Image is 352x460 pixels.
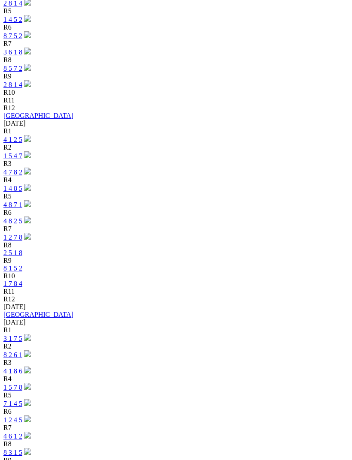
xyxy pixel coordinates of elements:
a: 7 1 4 5 [3,400,22,407]
img: play-circle.svg [24,168,31,174]
div: [DATE] [3,303,349,311]
div: R6 [3,24,349,31]
a: 1 2 4 5 [3,416,22,424]
a: 1 4 5 2 [3,16,22,23]
div: R9 [3,257,349,265]
img: play-circle.svg [24,80,31,87]
img: play-circle.svg [24,216,31,223]
a: 1 7 8 4 [3,280,22,287]
a: 1 5 7 8 [3,384,22,391]
a: 3 6 1 8 [3,48,22,56]
div: R1 [3,127,349,135]
div: R8 [3,56,349,64]
img: play-circle.svg [24,233,31,240]
img: play-circle.svg [24,31,31,38]
img: play-circle.svg [24,448,31,455]
a: 1 5 4 7 [3,152,22,159]
div: R6 [3,209,349,216]
div: R4 [3,176,349,184]
div: R3 [3,359,349,367]
a: 4 1 2 5 [3,136,22,143]
div: R4 [3,375,349,383]
div: R2 [3,144,349,151]
div: R10 [3,272,349,280]
img: play-circle.svg [24,432,31,439]
a: 2 5 1 8 [3,249,22,256]
img: play-circle.svg [24,200,31,207]
a: 2 8 1 4 [3,81,22,88]
img: play-circle.svg [24,184,31,191]
img: play-circle.svg [24,383,31,390]
div: R2 [3,343,349,350]
div: [DATE] [3,319,349,326]
div: R7 [3,225,349,233]
div: R8 [3,241,349,249]
div: R7 [3,40,349,48]
div: R5 [3,391,349,399]
a: 4 7 8 2 [3,168,22,176]
a: 1 4 8 5 [3,185,22,192]
div: R12 [3,295,349,303]
img: play-circle.svg [24,135,31,142]
div: [DATE] [3,120,349,127]
a: [GEOGRAPHIC_DATA] [3,311,73,318]
a: 4 8 2 5 [3,217,22,225]
a: 8 2 6 1 [3,351,22,358]
div: R11 [3,288,349,295]
div: R6 [3,408,349,415]
div: R5 [3,7,349,15]
img: play-circle.svg [24,64,31,71]
div: R11 [3,96,349,104]
img: play-circle.svg [24,151,31,158]
a: 8 5 7 2 [3,65,22,72]
div: R7 [3,424,349,432]
img: play-circle.svg [24,399,31,406]
a: 8 1 5 2 [3,265,22,272]
a: 4 1 8 6 [3,367,22,375]
img: play-circle.svg [24,48,31,54]
div: R8 [3,440,349,448]
a: 3 1 7 5 [3,335,22,342]
div: R9 [3,72,349,80]
a: [GEOGRAPHIC_DATA] [3,112,73,119]
a: 1 2 7 8 [3,234,22,241]
img: play-circle.svg [24,415,31,422]
img: play-circle.svg [24,334,31,341]
a: 4 8 7 1 [3,201,22,208]
div: R10 [3,89,349,96]
div: R1 [3,326,349,334]
img: play-circle.svg [24,15,31,22]
a: 4 6 1 2 [3,433,22,440]
div: R5 [3,192,349,200]
img: play-circle.svg [24,350,31,357]
div: R12 [3,104,349,112]
img: play-circle.svg [24,367,31,373]
a: 8 7 5 2 [3,32,22,39]
div: R3 [3,160,349,168]
a: 8 3 1 5 [3,449,22,456]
